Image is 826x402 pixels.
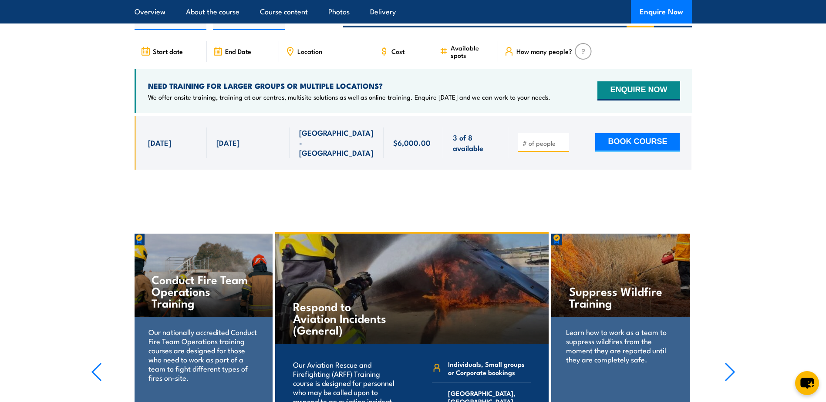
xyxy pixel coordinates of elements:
[148,327,258,382] p: Our nationally accredited Conduct Fire Team Operations training courses are designed for those wh...
[566,327,675,364] p: Learn how to work as a team to suppress wildfires from the moment they are reported until they ar...
[153,47,183,55] span: Start date
[152,273,255,308] h4: Conduct Fire Team Operations Training
[451,44,492,59] span: Available spots
[448,360,531,376] span: Individuals, Small groups or Corporate bookings
[795,371,819,395] button: chat-button
[597,81,680,100] button: ENQUIRE NOW
[225,47,251,55] span: End Date
[453,132,499,153] span: 3 of 8 available
[523,139,566,147] input: # of people
[148,137,171,147] span: [DATE]
[516,47,572,55] span: How many people?
[393,137,431,147] span: $6,000.00
[391,47,405,55] span: Cost
[148,93,550,101] p: We offer onsite training, training at our centres, multisite solutions as well as online training...
[293,300,395,335] h4: Respond to Aviation Incidents (General)
[216,137,239,147] span: [DATE]
[148,81,550,90] h4: NEED TRAINING FOR LARGER GROUPS OR MULTIPLE LOCATIONS?
[595,133,680,152] button: BOOK COURSE
[297,47,322,55] span: Location
[569,285,672,308] h4: Suppress Wildfire Training
[299,127,374,158] span: [GEOGRAPHIC_DATA] - [GEOGRAPHIC_DATA]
